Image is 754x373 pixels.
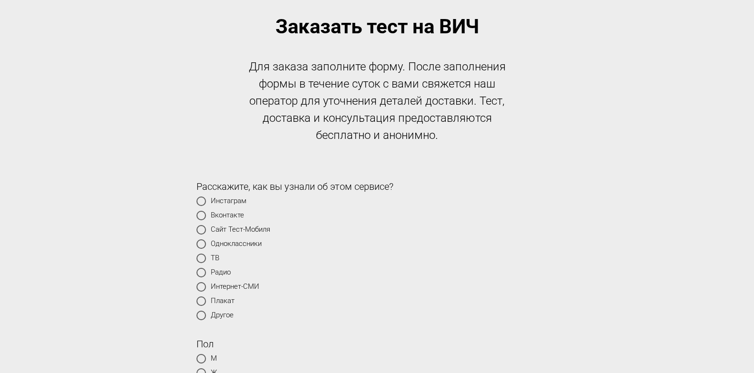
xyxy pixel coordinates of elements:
span: Вконтакте [211,212,244,219]
span: Плакат [211,297,235,304]
div: Расскажите, как вы узнали об этом сервисе? [196,179,558,194]
div: Пол [196,337,558,352]
span: Радио [211,269,231,276]
span: Инстаграм [211,197,246,205]
span: Другое [211,312,234,319]
span: ТВ [211,255,219,262]
span: Одноклассники [211,240,262,247]
div: Для заказа заполните форму. После заполнения формы в течение суток с вами свяжется наш оператор д... [244,58,510,144]
span: Сайт Тест-Мобиля [211,226,270,233]
span: М [211,355,217,362]
div: Заказать тест на ВИЧ [101,14,653,39]
span: Интернет-СМИ [211,283,259,290]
